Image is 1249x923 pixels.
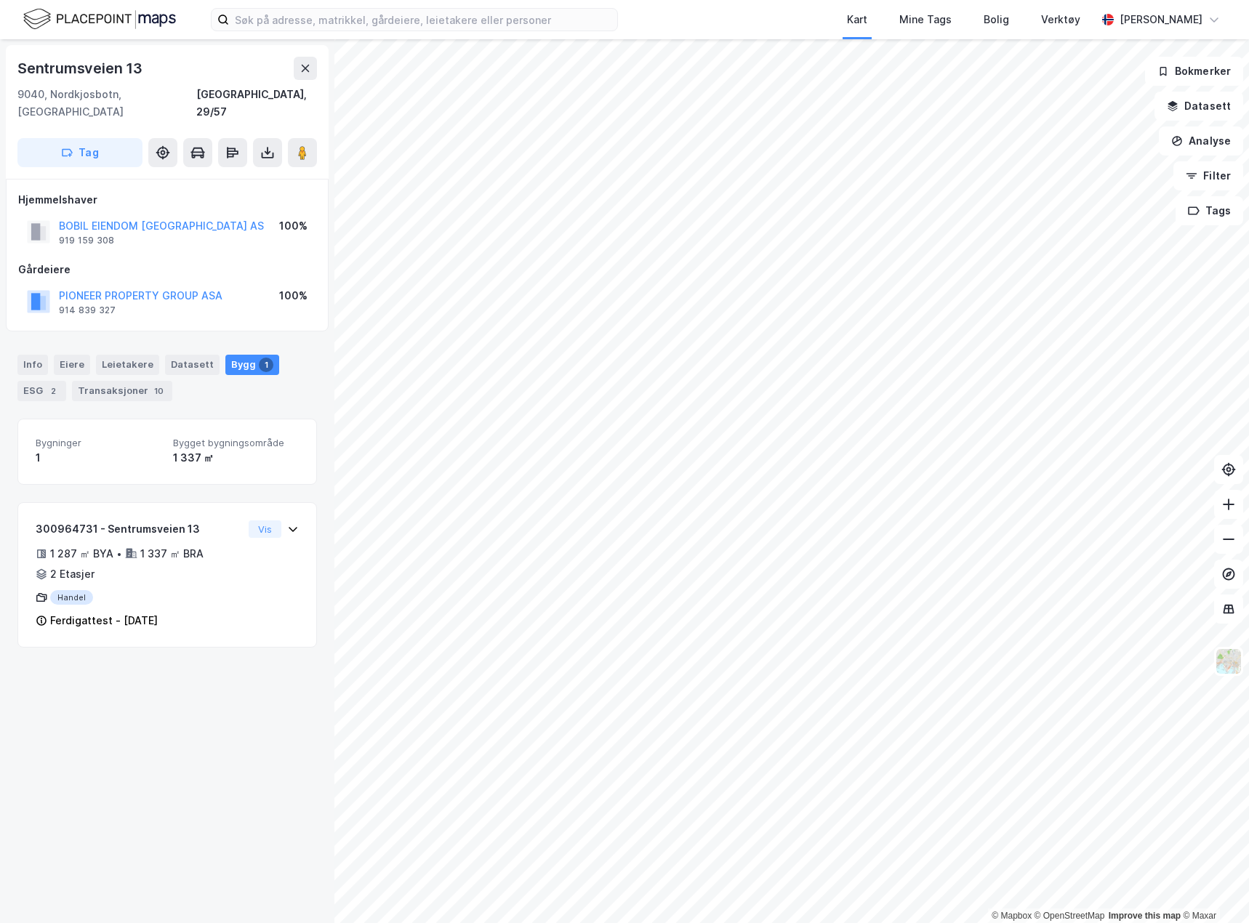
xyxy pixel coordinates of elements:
[279,217,308,235] div: 100%
[140,545,204,563] div: 1 337 ㎡ BRA
[847,11,867,28] div: Kart
[23,7,176,32] img: logo.f888ab2527a4732fd821a326f86c7f29.svg
[1109,911,1181,921] a: Improve this map
[173,437,299,449] span: Bygget bygningsområde
[96,355,159,375] div: Leietakere
[899,11,952,28] div: Mine Tags
[18,261,316,278] div: Gårdeiere
[259,358,273,372] div: 1
[165,355,220,375] div: Datasett
[17,381,66,401] div: ESG
[225,355,279,375] div: Bygg
[17,355,48,375] div: Info
[59,235,114,246] div: 919 159 308
[50,565,95,583] div: 2 Etasjer
[1041,11,1080,28] div: Verktøy
[17,57,145,80] div: Sentrumsveien 13
[249,520,281,538] button: Vis
[36,437,161,449] span: Bygninger
[1176,196,1243,225] button: Tags
[1120,11,1202,28] div: [PERSON_NAME]
[1176,853,1249,923] iframe: Chat Widget
[279,287,308,305] div: 100%
[116,548,122,560] div: •
[1176,853,1249,923] div: Kontrollprogram for chat
[984,11,1009,28] div: Bolig
[1154,92,1243,121] button: Datasett
[50,612,158,629] div: Ferdigattest - [DATE]
[17,138,142,167] button: Tag
[59,305,116,316] div: 914 839 327
[196,86,317,121] div: [GEOGRAPHIC_DATA], 29/57
[50,545,113,563] div: 1 287 ㎡ BYA
[36,520,243,538] div: 300964731 - Sentrumsveien 13
[18,191,316,209] div: Hjemmelshaver
[229,9,617,31] input: Søk på adresse, matrikkel, gårdeiere, leietakere eller personer
[36,449,161,467] div: 1
[1215,648,1242,675] img: Z
[992,911,1032,921] a: Mapbox
[17,86,196,121] div: 9040, Nordkjosbotn, [GEOGRAPHIC_DATA]
[54,355,90,375] div: Eiere
[1159,126,1243,156] button: Analyse
[1173,161,1243,190] button: Filter
[72,381,172,401] div: Transaksjoner
[1035,911,1105,921] a: OpenStreetMap
[173,449,299,467] div: 1 337 ㎡
[151,384,166,398] div: 10
[46,384,60,398] div: 2
[1145,57,1243,86] button: Bokmerker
